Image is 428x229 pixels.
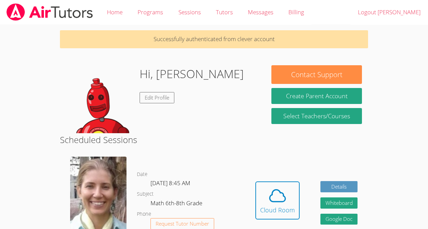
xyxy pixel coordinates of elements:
[6,3,94,21] img: airtutors_banner-c4298cdbf04f3fff15de1276eac7730deb9818008684d7c2e4769d2f7ddbe033.png
[150,198,204,210] dd: Math 6th-8th Grade
[156,221,209,226] span: Request Tutor Number
[320,197,358,209] button: Whiteboard
[137,210,151,218] dt: Phone
[271,65,362,84] button: Contact Support
[60,30,368,48] p: Successfully authenticated from clever account
[150,179,190,187] span: [DATE] 8:45 AM
[248,8,273,16] span: Messages
[260,205,295,215] div: Cloud Room
[140,65,244,83] h1: Hi, [PERSON_NAME]
[140,92,174,103] a: Edit Profile
[60,133,368,146] h2: Scheduled Sessions
[137,170,147,179] dt: Date
[137,190,154,198] dt: Subject
[271,108,362,124] a: Select Teachers/Courses
[66,65,134,133] img: default.png
[320,214,358,225] a: Google Doc
[320,181,358,192] a: Details
[271,88,362,104] button: Create Parent Account
[255,181,300,219] button: Cloud Room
